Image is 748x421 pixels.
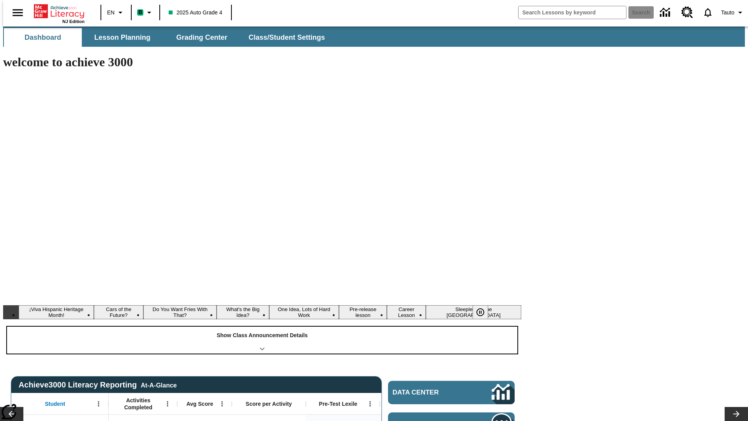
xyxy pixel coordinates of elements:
a: Home [34,4,85,19]
button: Open Menu [93,398,104,410]
span: Student [45,400,65,407]
span: Pre-Test Lexile [319,400,358,407]
div: SubNavbar [3,28,332,47]
button: Slide 2 Cars of the Future? [94,305,143,319]
button: Profile/Settings [718,5,748,19]
button: Slide 6 Pre-release lesson [339,305,387,319]
button: Slide 3 Do You Want Fries With That? [143,305,217,319]
input: search field [519,6,626,19]
span: Score per Activity [246,400,292,407]
button: Open Menu [162,398,173,410]
p: Show Class Announcement Details [217,331,308,340]
span: Activities Completed [113,397,164,411]
button: Slide 1 ¡Viva Hispanic Heritage Month! [19,305,94,319]
a: Data Center [655,2,677,23]
button: Class/Student Settings [242,28,331,47]
span: EN [107,9,115,17]
span: 2025 Auto Grade 4 [169,9,222,17]
div: At-A-Glance [141,380,176,389]
button: Grading Center [163,28,241,47]
span: NJ Edition [62,19,85,24]
span: Data Center [393,389,466,396]
button: Slide 8 Sleepless in the Animal Kingdom [426,305,521,319]
button: Pause [473,305,488,319]
span: B [138,7,142,17]
a: Data Center [388,381,515,404]
div: Show Class Announcement Details [7,327,517,354]
span: Avg Score [186,400,213,407]
span: Achieve3000 Literacy Reporting [19,380,177,389]
h1: welcome to achieve 3000 [3,55,521,69]
button: Open side menu [6,1,29,24]
button: Slide 4 What's the Big Idea? [217,305,269,319]
button: Open Menu [216,398,228,410]
button: Boost Class color is mint green. Change class color [134,5,157,19]
button: Dashboard [4,28,82,47]
a: Resource Center, Will open in new tab [677,2,698,23]
button: Lesson Planning [83,28,161,47]
div: Pause [473,305,496,319]
button: Open Menu [364,398,376,410]
button: Slide 5 One Idea, Lots of Hard Work [269,305,339,319]
button: Lesson carousel, Next [725,407,748,421]
button: Language: EN, Select a language [104,5,129,19]
a: Notifications [698,2,718,23]
div: SubNavbar [3,27,745,47]
div: Home [34,3,85,24]
span: Tauto [721,9,734,17]
button: Slide 7 Career Lesson [387,305,426,319]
